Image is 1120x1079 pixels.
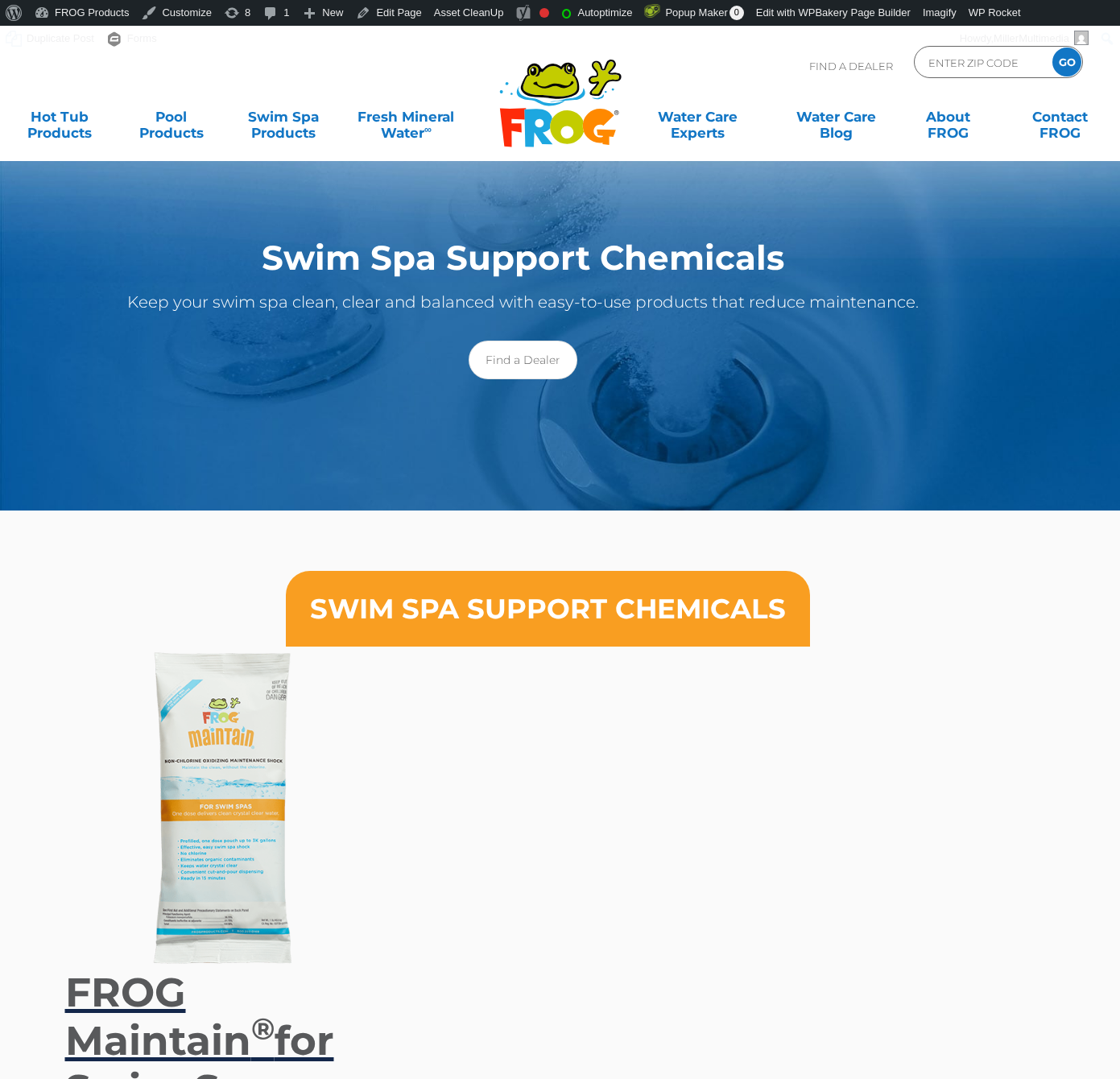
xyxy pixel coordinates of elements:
h1: Swim Spa Support Chemicals [89,238,957,277]
span: MillerMultimedia [994,32,1069,44]
h3: SWIM SPA SUPPORT CHEMICALS [310,595,786,622]
div: Focus keyphrase not set [539,8,549,18]
a: AboutFROG [905,101,992,133]
p: Find A Dealer [809,46,893,86]
sup: ∞ [424,123,432,135]
a: Find a Dealer [469,341,577,379]
a: Fresh MineralWater∞ [352,101,461,133]
sup: ® [251,1011,275,1047]
p: Keep your swim spa clean, clear and balanced with easy-to-use products that reduce maintenance. [89,289,957,315]
input: Zip Code Form [927,51,1035,74]
span: 0 [729,6,744,20]
a: PoolProducts [128,101,215,133]
span: Forms [127,26,157,52]
input: GO [1052,48,1081,76]
a: Hot TubProducts [16,101,103,133]
span: Duplicate Post [27,26,94,52]
a: Water CareBlog [793,101,880,133]
a: Howdy, [954,26,1095,52]
a: Swim SpaProducts [240,101,327,133]
a: ContactFROG [1017,101,1104,133]
a: Water CareExperts [626,101,768,133]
